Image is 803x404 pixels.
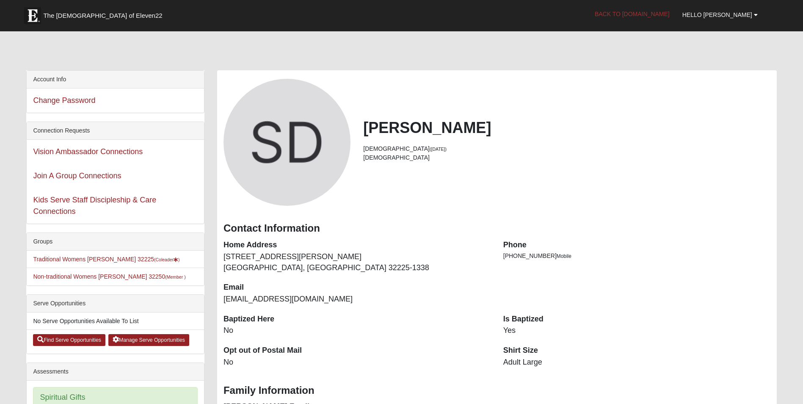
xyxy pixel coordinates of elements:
small: (Member ) [165,274,185,279]
a: Hello [PERSON_NAME] [676,4,764,25]
h3: Family Information [224,385,770,397]
dd: Adult Large [503,357,770,368]
div: Connection Requests [27,122,204,140]
a: Non-traditional Womens [PERSON_NAME] 32250(Member ) [33,273,185,280]
dt: Phone [503,240,770,251]
dt: Is Baptized [503,314,770,325]
div: Account Info [27,71,204,89]
dd: Yes [503,325,770,336]
h2: [PERSON_NAME] [363,119,770,137]
a: Join A Group Connections [33,172,121,180]
a: Vision Ambassador Connections [33,147,143,156]
dt: Shirt Size [503,345,770,356]
li: No Serve Opportunities Available To List [27,313,204,330]
img: Eleven22 logo [24,7,41,24]
h3: Contact Information [224,222,770,235]
dt: Home Address [224,240,491,251]
div: Serve Opportunities [27,295,204,313]
a: Manage Serve Opportunities [108,334,189,346]
div: Assessments [27,363,204,381]
dt: Baptized Here [224,314,491,325]
a: Change Password [33,96,95,105]
dd: [EMAIL_ADDRESS][DOMAIN_NAME] [224,294,491,305]
span: Mobile [557,253,571,259]
li: [PHONE_NUMBER] [503,252,770,260]
span: The [DEMOGRAPHIC_DATA] of Eleven22 [43,11,162,20]
dt: Email [224,282,491,293]
li: [DEMOGRAPHIC_DATA] [363,153,770,162]
a: Traditional Womens [PERSON_NAME] 32225(Coleader) [33,256,179,263]
dd: No [224,357,491,368]
small: (Coleader ) [154,257,180,262]
a: The [DEMOGRAPHIC_DATA] of Eleven22 [20,3,189,24]
a: Find Serve Opportunities [33,334,105,346]
a: Back to [DOMAIN_NAME] [588,3,676,25]
div: Groups [27,233,204,251]
span: Hello [PERSON_NAME] [682,11,752,18]
li: [DEMOGRAPHIC_DATA] [363,144,770,153]
dd: [STREET_ADDRESS][PERSON_NAME] [GEOGRAPHIC_DATA], [GEOGRAPHIC_DATA] 32225-1338 [224,252,491,273]
a: Kids Serve Staff Discipleship & Care Connections [33,196,156,216]
small: ([DATE]) [430,147,447,152]
dt: Opt out of Postal Mail [224,345,491,356]
dd: No [224,325,491,336]
a: View Fullsize Photo [224,79,350,206]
